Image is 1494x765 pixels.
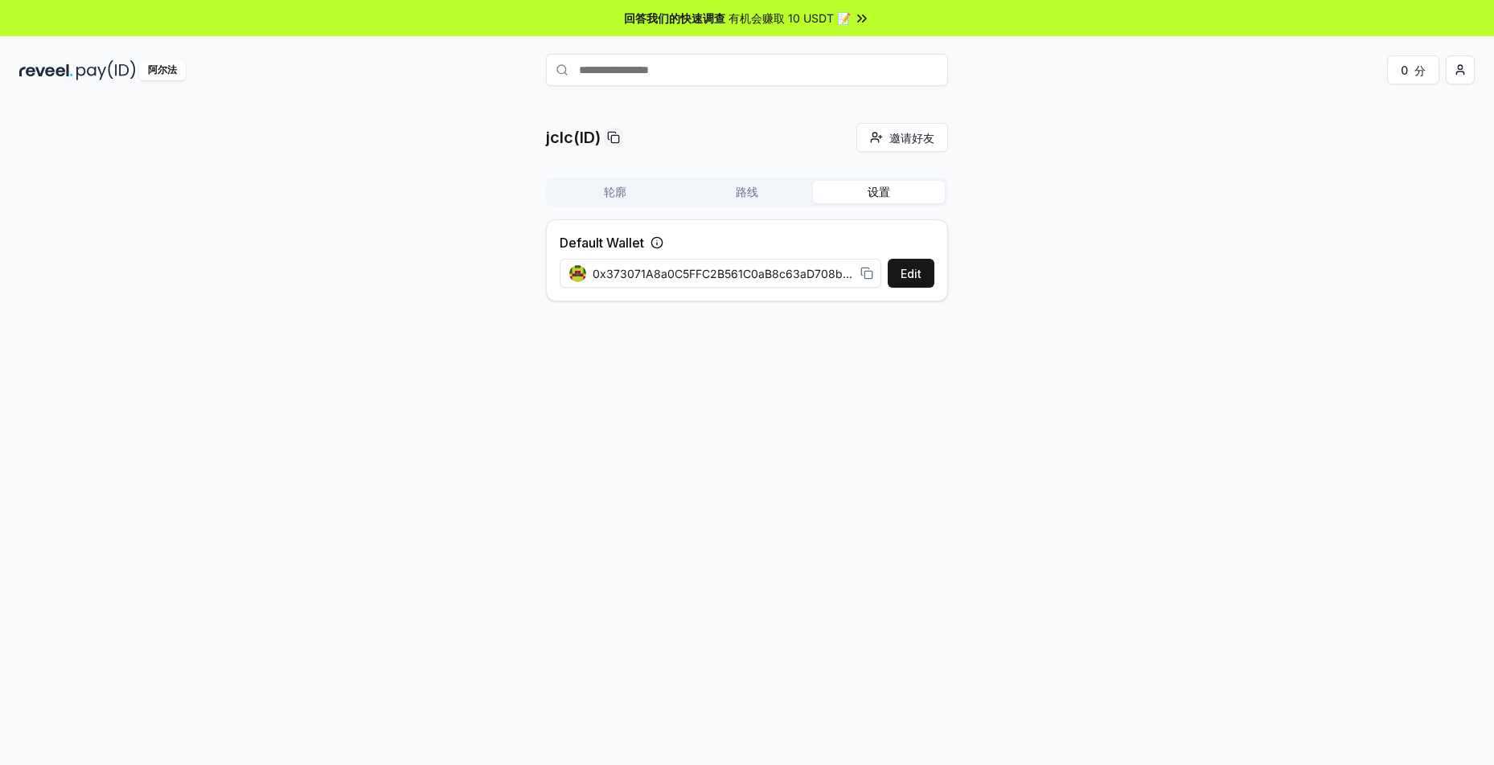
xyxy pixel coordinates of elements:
[868,185,890,198] font: 设置
[19,60,73,80] img: 揭示黑暗
[593,265,854,282] span: 0x373071A8a0C5FFC2B561C0aB8c63aD708b86e780
[76,60,136,80] img: 付款编号
[546,128,601,147] font: jclc(ID)
[729,11,851,25] font: 有机会赚取 10 USDT 📝
[604,185,626,198] font: 轮廓
[889,131,934,145] font: 邀请好友
[1414,63,1426,77] font: 分
[624,11,725,25] font: 回答我们的快速调查
[560,233,644,252] label: Default Wallet
[856,123,948,152] button: 邀请好友
[148,63,177,76] font: 阿尔法
[1387,55,1439,84] button: 0分
[1401,63,1408,77] font: 0
[736,185,758,198] font: 路线
[888,259,934,288] button: Edit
